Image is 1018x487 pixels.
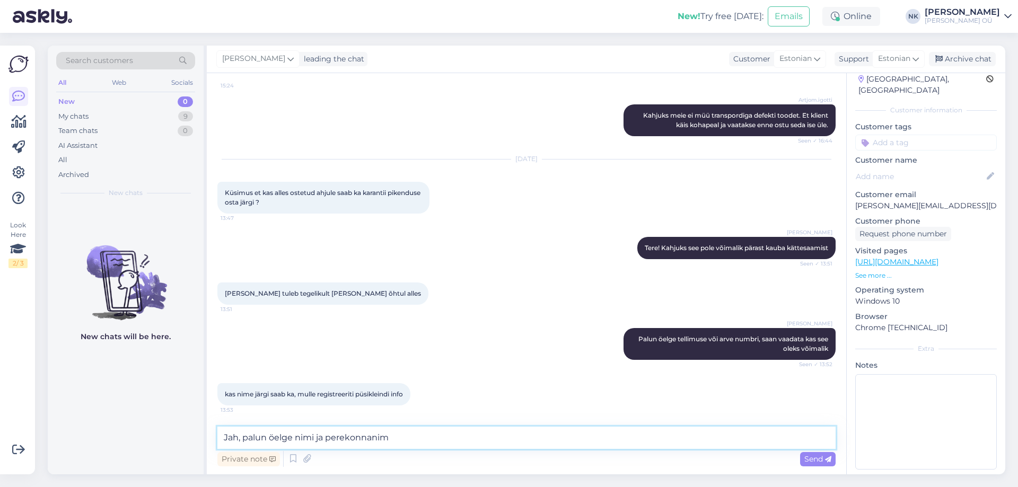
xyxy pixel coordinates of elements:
[638,335,830,352] span: Palun öelge tellimuse või arve numbri, saan vaadata kas see oleks võimalik
[779,53,812,65] span: Estonian
[787,320,832,327] span: [PERSON_NAME]
[929,52,996,66] div: Archive chat
[8,54,29,74] img: Askly Logo
[925,16,1000,25] div: [PERSON_NAME] OÜ
[8,220,28,268] div: Look Here
[678,10,763,23] div: Try free [DATE]:
[855,155,997,166] p: Customer name
[855,311,997,322] p: Browser
[58,140,98,151] div: AI Assistant
[217,154,836,164] div: [DATE]
[855,322,997,333] p: Chrome [TECHNICAL_ID]
[855,227,951,241] div: Request phone number
[678,11,700,21] b: New!
[222,53,285,65] span: [PERSON_NAME]
[793,96,832,104] span: Artjom.igotti
[858,74,986,96] div: [GEOGRAPHIC_DATA], [GEOGRAPHIC_DATA]
[58,96,75,107] div: New
[58,111,89,122] div: My chats
[48,226,204,322] img: No chats
[8,259,28,268] div: 2 / 3
[300,54,364,65] div: leading the chat
[645,244,828,252] span: Tere! Kahjuks see pole võimalik pärast kauba kättesaamist
[855,135,997,150] input: Add a tag
[855,344,997,353] div: Extra
[81,331,171,342] p: New chats will be here.
[178,96,193,107] div: 0
[855,105,997,115] div: Customer information
[221,406,260,414] span: 13:53
[221,305,260,313] span: 13:51
[855,189,997,200] p: Customer email
[793,360,832,368] span: Seen ✓ 13:52
[856,171,985,182] input: Add name
[178,126,193,136] div: 0
[855,257,938,267] a: [URL][DOMAIN_NAME]
[643,111,830,129] span: Kahjuks meie ei müü transpordiga defekti toodet. Et klient käis kohapeal ja vaatakse enne ostu se...
[793,137,832,145] span: Seen ✓ 16:44
[729,54,770,65] div: Customer
[787,228,832,236] span: [PERSON_NAME]
[58,170,89,180] div: Archived
[855,271,997,280] p: See more ...
[855,216,997,227] p: Customer phone
[855,245,997,256] p: Visited pages
[178,111,193,122] div: 9
[221,82,260,90] span: 15:24
[58,126,98,136] div: Team chats
[855,360,997,371] p: Notes
[855,121,997,132] p: Customer tags
[110,76,128,90] div: Web
[925,8,1012,25] a: [PERSON_NAME][PERSON_NAME] OÜ
[822,7,880,26] div: Online
[169,76,195,90] div: Socials
[217,427,836,449] textarea: Jah, palun öelge nimi ja perekonnanim
[768,6,810,26] button: Emails
[225,289,421,297] span: [PERSON_NAME] tuleb tegelikult [PERSON_NAME] õhtul alles
[58,155,67,165] div: All
[906,9,920,24] div: NK
[878,53,910,65] span: Estonian
[855,285,997,296] p: Operating system
[835,54,869,65] div: Support
[855,296,997,307] p: Windows 10
[109,188,143,198] span: New chats
[66,55,133,66] span: Search customers
[855,200,997,211] p: [PERSON_NAME][EMAIL_ADDRESS][DOMAIN_NAME]
[225,390,403,398] span: kas nime järgi saab ka, mulle registreeriti püsikleindi info
[56,76,68,90] div: All
[925,8,1000,16] div: [PERSON_NAME]
[793,260,832,268] span: Seen ✓ 13:51
[804,454,831,464] span: Send
[217,452,280,466] div: Private note
[225,189,422,206] span: Küsimus et kas alles ostetud ahjule saab ka karantii pikenduse osta järgi ?
[221,214,260,222] span: 13:47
